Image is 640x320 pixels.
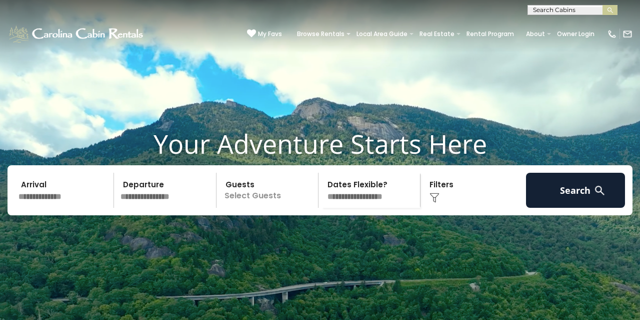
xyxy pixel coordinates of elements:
[258,30,282,39] span: My Favs
[7,24,146,44] img: White-1-1-2.png
[351,27,412,41] a: Local Area Guide
[521,27,550,41] a: About
[526,173,625,208] button: Search
[292,27,349,41] a: Browse Rentals
[622,29,632,39] img: mail-regular-white.png
[593,184,606,197] img: search-regular-white.png
[429,193,439,203] img: filter--v1.png
[552,27,599,41] a: Owner Login
[414,27,459,41] a: Real Estate
[607,29,617,39] img: phone-regular-white.png
[247,29,282,39] a: My Favs
[461,27,519,41] a: Rental Program
[219,173,318,208] p: Select Guests
[7,128,632,159] h1: Your Adventure Starts Here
